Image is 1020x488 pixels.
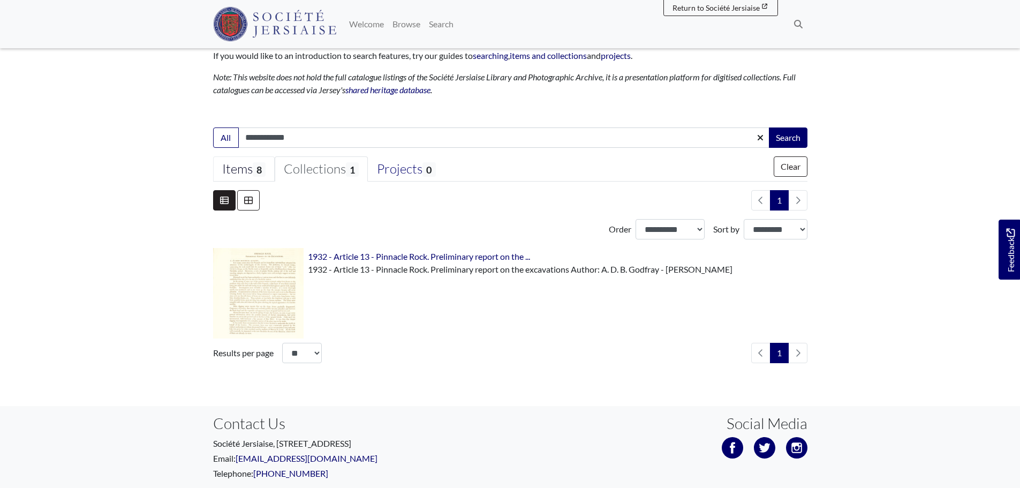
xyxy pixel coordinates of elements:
p: Société Jersiaise, [STREET_ADDRESS] [213,437,502,450]
h3: Contact Us [213,415,502,433]
label: Sort by [713,223,739,236]
a: 1932 - Article 13 - Pinnacle Rock. Preliminary report on the ... [308,251,530,261]
img: Société Jersiaise [213,7,337,41]
a: Société Jersiaise logo [213,4,337,44]
span: 8 [253,162,266,177]
a: Browse [388,13,425,35]
span: 1 [346,162,359,177]
div: Collections [284,161,359,177]
p: Email: [213,452,502,465]
span: Goto page 1 [770,343,789,363]
nav: pagination [747,190,807,211]
label: Results per page [213,347,274,359]
span: Goto page 1 [770,190,789,211]
a: shared heritage database [345,85,430,95]
span: 0 [422,162,435,177]
h3: Social Media [727,415,807,433]
li: Previous page [751,343,770,363]
a: projects [601,50,631,61]
li: Previous page [751,190,770,211]
button: All [213,127,239,148]
img: 1932 - Article 13 - Pinnacle Rock. Preliminary report on the excavations [213,248,304,339]
div: Projects [377,161,435,177]
span: Feedback [1004,228,1017,272]
a: Would you like to provide feedback? [999,220,1020,280]
a: Welcome [345,13,388,35]
p: Telephone: [213,467,502,480]
div: Items [222,161,266,177]
label: Order [609,223,631,236]
a: items and collections [510,50,587,61]
button: Search [769,127,807,148]
a: [PHONE_NUMBER] [253,468,328,478]
span: Return to Société Jersiaise [673,3,760,12]
nav: pagination [747,343,807,363]
a: [EMAIL_ADDRESS][DOMAIN_NAME] [236,453,377,463]
em: Note: This website does not hold the full catalogue listings of the Société Jersiaise Library and... [213,72,796,95]
a: Search [425,13,458,35]
span: 1932 - Article 13 - Pinnacle Rock. Preliminary report on the excavations Author: A. D. B. Godfray... [308,264,732,274]
a: searching [473,50,508,61]
button: Clear [774,156,807,177]
input: Enter one or more search terms... [238,127,770,148]
p: If you would like to an introduction to search features, try our guides to , and . [213,49,807,62]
